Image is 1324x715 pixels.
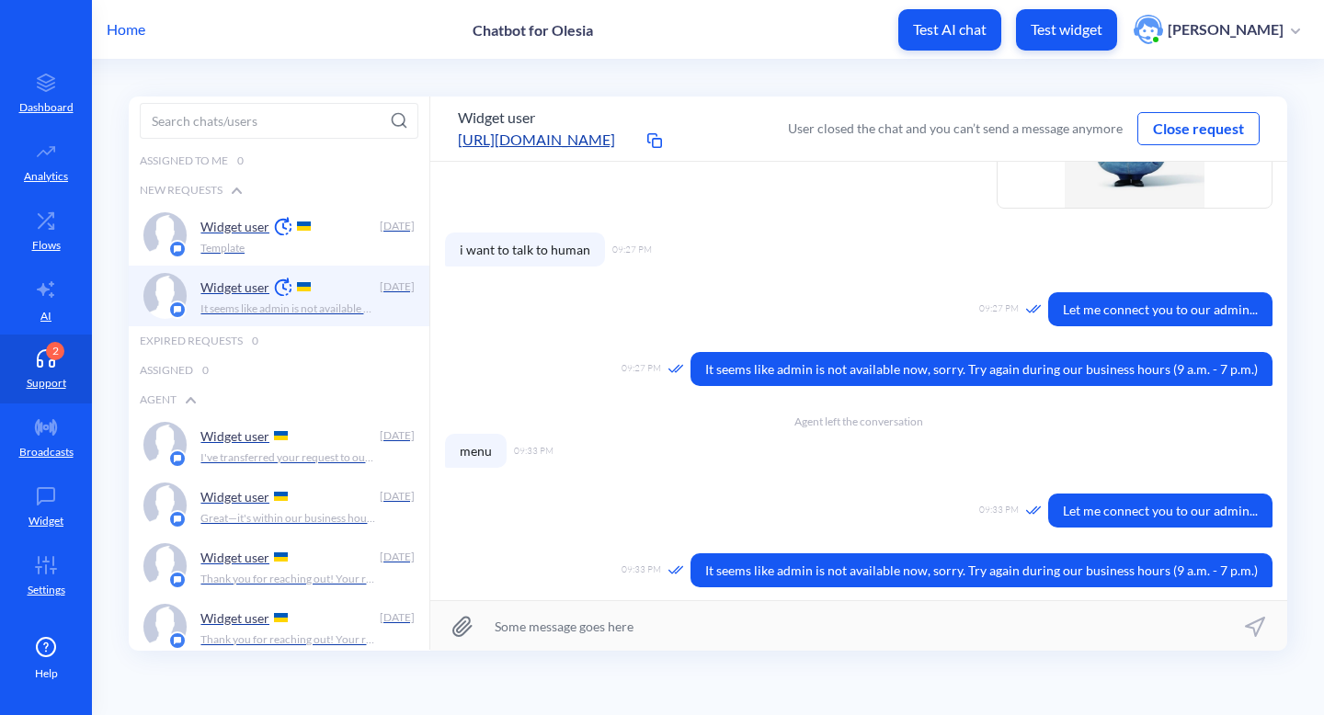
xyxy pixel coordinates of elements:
[168,301,187,319] img: platform icon
[378,609,415,626] div: [DATE]
[200,550,269,565] p: Widget user
[40,308,51,324] p: AI
[274,217,292,235] img: not working hours icon
[27,375,66,392] p: Support
[458,107,535,129] button: Widget user
[129,536,429,596] a: platform iconWidget user [DATE]Thank you for reaching out! Your request has already been recorded...
[1134,15,1163,44] img: user photo
[29,513,63,529] p: Widget
[458,129,642,151] a: [URL][DOMAIN_NAME]
[274,552,288,562] img: UA
[200,510,375,527] p: Great—it's within our business hours (9:00 AM–7:00 PM). I’m connecting you to a human admin now.
[200,631,375,648] p: Thank you for reaching out! Your request has already been recorded. Our agents will get back to y...
[979,503,1019,518] span: 09:33 PM
[129,146,429,176] div: Assigned to me
[691,352,1273,386] span: It seems like admin is not available now, sorry. Try again during our business hours (9 a.m. - 7 ...
[168,510,187,528] img: platform icon
[1016,9,1117,51] button: Test widget
[1048,292,1273,326] span: Let me connect you to our admin...
[898,9,1001,51] button: Test AI chat
[378,427,415,444] div: [DATE]
[129,414,429,475] a: platform iconWidget user [DATE]I've transferred your request to our team.
[445,434,507,468] span: menu
[140,103,418,139] input: Search chats/users
[200,301,375,317] p: It seems like admin is not available now, sorry. Try again during our business hours (9 a.m. - 7 ...
[200,240,245,256] p: Template
[200,449,375,466] p: I've transferred your request to our team.
[107,18,145,40] p: Home
[378,278,415,295] div: [DATE]
[274,613,288,622] img: UA
[168,571,187,589] img: platform icon
[252,333,258,349] span: 0
[200,489,269,505] p: Widget user
[46,342,64,360] div: 2
[129,205,429,266] a: platform iconWidget user not working hours icon[DATE]Template
[979,301,1019,317] span: 09:27 PM
[168,631,187,650] img: platform icon
[274,431,288,440] img: UA
[1168,19,1284,40] p: [PERSON_NAME]
[445,233,605,267] span: i want to talk to human
[378,488,415,505] div: [DATE]
[129,176,429,205] div: New Requests
[129,385,429,414] div: Agent
[378,549,415,565] div: [DATE]
[445,399,1273,430] div: Agent left the conversation
[378,218,415,234] div: [DATE]
[622,361,661,377] span: 09:27 PM
[913,20,987,39] p: Test AI chat
[691,553,1273,587] span: It seems like admin is not available now, sorry. Try again during our business hours (9 a.m. - 7 ...
[297,282,311,291] img: UA
[297,221,311,231] img: UA
[168,449,187,468] img: platform icon
[514,444,554,458] span: 09:33 PM
[129,326,429,356] div: Expired Requests
[129,596,429,657] a: platform iconWidget user [DATE]Thank you for reaching out! Your request has already been recorded...
[274,278,292,296] img: not working hours icon
[1124,13,1309,46] button: user photo[PERSON_NAME]
[430,601,1287,651] input: Some message goes here
[19,444,74,460] p: Broadcasts
[129,475,429,536] a: platform iconWidget user [DATE]Great—it's within our business hours (9:00 AM–7:00 PM). I’m connec...
[200,219,269,234] p: Widget user
[168,240,187,258] img: platform icon
[1138,118,1259,140] button: Close request
[237,153,244,169] span: 0
[35,665,58,682] span: Help
[200,428,269,444] p: Widget user
[129,266,429,326] a: platform iconWidget user not working hours icon[DATE]It seems like admin is not available now, so...
[274,492,288,501] img: UA
[28,582,65,598] p: Settings
[622,562,661,578] span: 09:33 PM
[1048,494,1273,528] span: Let me connect you to our admin...
[200,610,269,626] p: Widget user
[788,119,1123,138] div: User closed the chat and you can’t send a message anymore
[200,571,375,587] p: Thank you for reaching out! Your request has already been recorded. Our agents will get back to y...
[32,237,61,254] p: Flows
[19,99,74,116] p: Dashboard
[129,356,429,385] div: Assigned
[24,168,68,185] p: Analytics
[473,21,593,39] p: Chatbot for Olesia
[1031,20,1102,39] p: Test widget
[200,279,269,295] p: Widget user
[612,243,652,256] span: 09:27 PM
[202,362,209,379] span: 0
